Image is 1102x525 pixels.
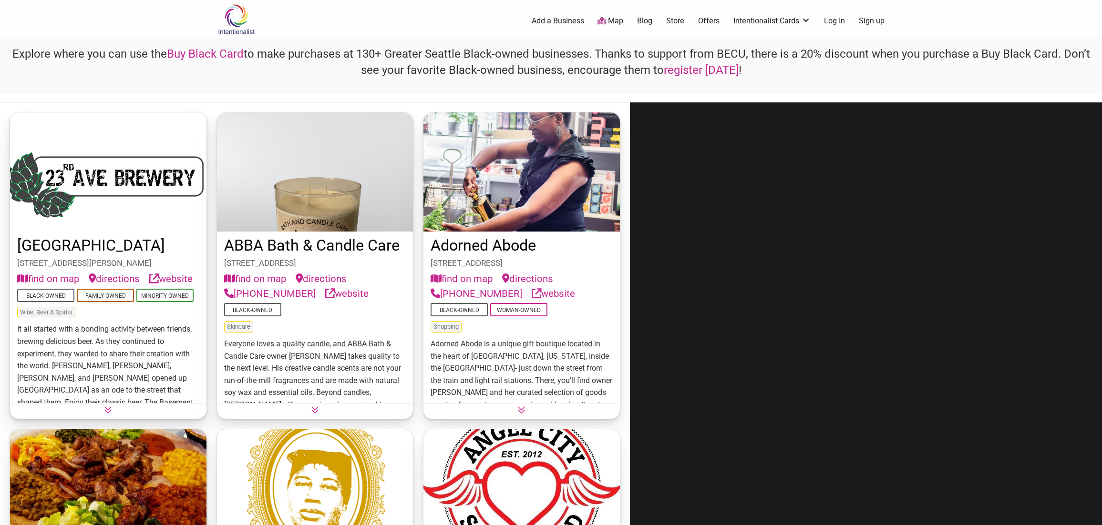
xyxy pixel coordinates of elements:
[296,272,347,286] a: directions
[532,16,584,26] a: Add a Business
[8,46,1094,78] h4: Explore where you can use the to make purchases at 130+ Greater Seattle Black-owned businesses. T...
[10,112,206,232] img: 23rd Ave Brewery's logo
[431,338,613,447] p: Adorned Abode is a unique gift boutique located in the heart of [GEOGRAPHIC_DATA], [US_STATE], in...
[431,257,613,270] div: [STREET_ADDRESS]
[17,257,199,270] div: [STREET_ADDRESS][PERSON_NAME]
[224,338,406,460] p: Everyone loves a quality candle, and ABBA Bath & Candle Care owner [PERSON_NAME] takes quality to...
[224,236,400,254] a: ABBA Bath & Candle Care
[214,4,259,35] img: Intentionalist
[431,236,536,254] a: Adorned Abode
[224,257,406,270] div: [STREET_ADDRESS]
[698,16,720,26] a: Offers
[637,16,652,26] a: Blog
[17,323,199,433] p: It all started with a bonding activity between friends, brewing delicious beer. As they continued...
[733,16,811,26] a: Intentionalist Cards
[224,286,316,301] a: [PHONE_NUMBER]
[167,47,244,61] a: Buy Black Card
[431,272,493,286] button: find on map
[431,286,522,301] a: [PHONE_NUMBER]
[136,289,194,302] span: Minority-Owned
[17,236,165,254] a: [GEOGRAPHIC_DATA]
[431,321,462,333] span: Shopping
[17,307,75,319] span: Wine, Beer & Spirits
[532,286,575,301] a: website
[664,63,739,77] a: register [DATE]
[224,321,253,333] span: Skincare
[89,272,140,286] a: directions
[597,16,623,27] a: Map
[490,303,547,316] span: Woman-Owned
[824,16,845,26] a: Log In
[77,289,134,302] span: Family-Owned
[859,16,885,26] a: Sign up
[224,303,281,316] span: Black-Owned
[666,16,684,26] a: Store
[502,272,553,286] a: directions
[431,303,488,316] span: Black-Owned
[17,289,74,302] span: Black-Owned
[17,272,79,286] button: find on map
[224,272,286,286] button: find on map
[217,112,413,232] img: ABBA Bath & Candle Co candle
[149,272,193,286] a: website
[325,286,369,301] a: website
